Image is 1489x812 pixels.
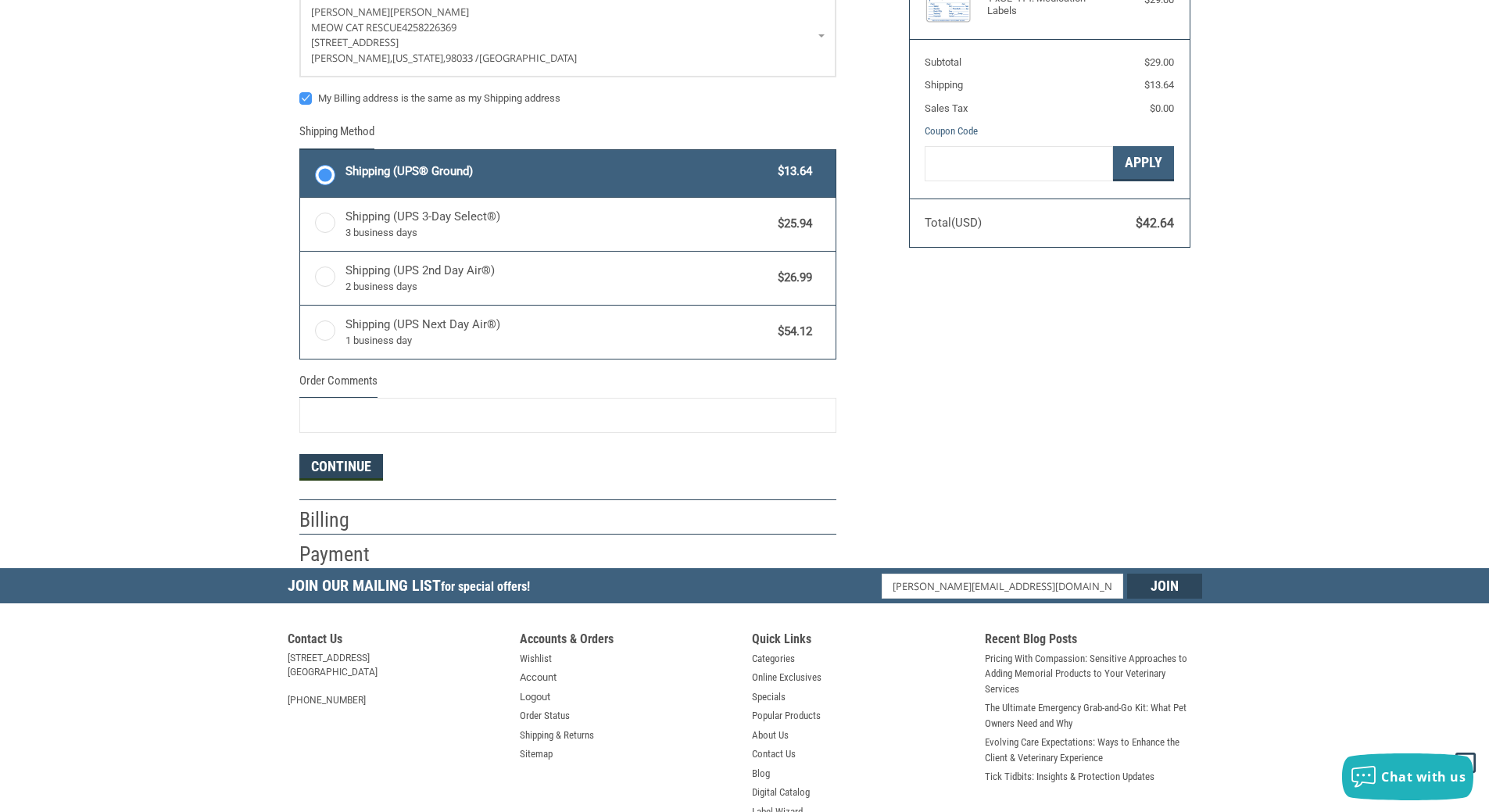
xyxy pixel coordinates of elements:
span: 4258226369 [402,20,456,34]
span: $54.12 [771,323,813,341]
a: Account [520,670,557,685]
span: Subtotal [925,56,961,68]
span: $13.64 [1144,79,1174,91]
span: MEOW CAT RESCUE [311,20,402,34]
span: $26.99 [771,269,813,287]
button: Chat with us [1342,753,1473,800]
a: Categories [752,651,795,667]
h5: Contact Us [288,631,505,651]
span: [GEOGRAPHIC_DATA] [479,51,577,65]
a: Specials [752,689,786,705]
input: Email [882,574,1123,599]
span: Chat with us [1381,768,1466,785]
span: 98033 / [446,51,479,65]
input: Join [1127,574,1202,599]
span: [PERSON_NAME] [390,5,469,19]
legend: Order Comments [299,372,378,398]
a: Logout [520,689,550,705]
span: [US_STATE], [392,51,446,65]
h2: Payment [299,542,391,567]
a: Online Exclusives [752,670,821,685]
button: Continue [299,454,383,481]
a: Popular Products [752,708,821,724]
a: Coupon Code [925,125,978,137]
a: Order Status [520,708,570,724]
span: Sales Tax [925,102,968,114]
a: Digital Catalog [752,785,810,800]
address: [STREET_ADDRESS] [GEOGRAPHIC_DATA] [PHONE_NUMBER] [288,651,505,707]
span: $0.00 [1150,102,1174,114]
h5: Accounts & Orders [520,631,737,651]
span: Total (USD) [925,216,982,230]
span: Shipping (UPS® Ground) [345,163,771,181]
label: My Billing address is the same as my Shipping address [299,92,836,105]
a: Blog [752,766,770,782]
span: 3 business days [345,225,771,241]
a: Pricing With Compassion: Sensitive Approaches to Adding Memorial Products to Your Veterinary Serv... [985,651,1202,697]
a: About Us [752,728,789,743]
legend: Shipping Method [299,123,374,148]
h5: Quick Links [752,631,969,651]
span: for special offers! [441,579,530,594]
a: Shipping & Returns [520,728,594,743]
span: 2 business days [345,279,771,295]
h2: Billing [299,507,391,533]
a: Wishlist [520,651,552,667]
span: Shipping (UPS Next Day Air®) [345,316,771,349]
button: Apply [1113,146,1174,181]
span: $29.00 [1144,56,1174,68]
a: The Ultimate Emergency Grab-and-Go Kit: What Pet Owners Need and Why [985,700,1202,731]
h5: Recent Blog Posts [985,631,1202,651]
span: [STREET_ADDRESS] [311,35,399,49]
span: Shipping (UPS 3-Day Select®) [345,208,771,241]
span: $42.64 [1136,216,1174,231]
span: Shipping [925,79,963,91]
a: Tick Tidbits: Insights & Protection Updates [985,769,1154,785]
span: [PERSON_NAME] [311,5,390,19]
a: Evolving Care Expectations: Ways to Enhance the Client & Veterinary Experience [985,735,1202,765]
h5: Join Our Mailing List [288,568,538,608]
a: Sitemap [520,746,553,762]
span: Shipping (UPS 2nd Day Air®) [345,262,771,295]
input: Gift Certificate or Coupon Code [925,146,1113,181]
span: [PERSON_NAME], [311,51,392,65]
span: $25.94 [771,215,813,233]
span: $13.64 [771,163,813,181]
a: Contact Us [752,746,796,762]
span: 1 business day [345,333,771,349]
